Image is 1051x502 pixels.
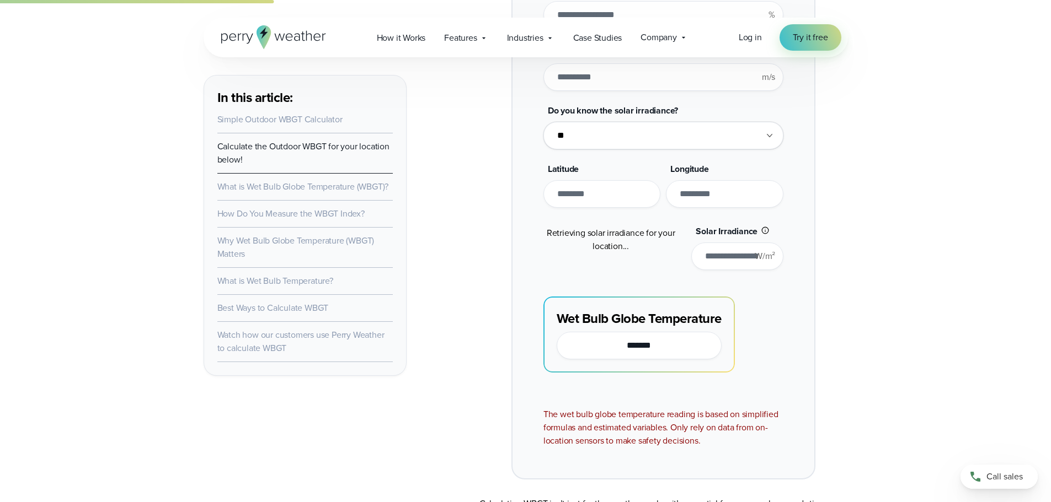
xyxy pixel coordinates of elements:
a: Best Ways to Calculate WBGT [217,301,329,314]
span: Try it free [793,31,828,44]
span: How it Works [377,31,426,45]
a: Simple Outdoor WBGT Calculator [217,113,343,126]
span: Industries [507,31,543,45]
a: How it Works [367,26,435,49]
span: Solar Irradiance [696,225,757,237]
span: Retrieving solar irradiance for your location... [547,226,675,252]
span: Company [641,31,677,44]
a: Call sales [961,465,1038,489]
span: Features [444,31,477,45]
a: Log in [739,31,762,44]
a: Calculate the Outdoor WBGT for your location below! [217,140,390,166]
a: Try it free [780,24,841,51]
a: How Do You Measure the WBGT Index? [217,207,365,220]
a: What is Wet Bulb Globe Temperature (WBGT)? [217,180,389,193]
a: Case Studies [564,26,632,49]
div: The wet bulb globe temperature reading is based on simplified formulas and estimated variables. O... [543,408,783,447]
a: What is Wet Bulb Temperature? [217,274,333,287]
a: Why Wet Bulb Globe Temperature (WBGT) Matters [217,234,375,260]
span: Latitude [548,163,579,175]
span: Do you know the solar irradiance? [548,104,678,117]
a: Watch how our customers use Perry Weather to calculate WBGT [217,328,385,354]
h3: In this article: [217,89,393,106]
span: Longitude [670,163,708,175]
span: Case Studies [573,31,622,45]
span: Call sales [986,470,1023,483]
